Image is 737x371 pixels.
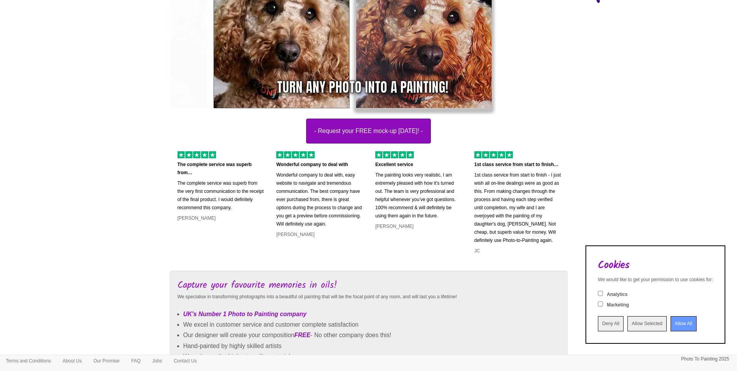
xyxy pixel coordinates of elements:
label: Marketing [607,302,629,308]
p: We specialise in transforming photographs into a beautiful oil painting that will be the focal po... [178,293,560,301]
a: Jobs [146,355,168,367]
input: Deny All [598,316,624,331]
p: The painting looks very realistic, I am extremely pleased with how it’s turned out. The team is v... [375,171,463,220]
img: 5 of out 5 stars [276,151,315,158]
p: Photo To Painting 2025 [681,355,729,363]
img: 5 of out 5 stars [375,151,414,158]
li: Hand-painted by highly skilled artists [183,341,560,351]
h3: Capture your favourite memories in oils! [178,280,560,290]
iframe: Customer reviews powered by Trustpilot [164,261,573,271]
p: The complete service was superb from the very first communication to the receipt of the final pro... [178,179,265,212]
p: Wonderful company to deal with [276,161,364,169]
p: JC [474,247,562,255]
li: Our designer will create your composition - No other company does this! [183,330,560,340]
a: Our Promise [87,355,125,367]
p: Excellent service [375,161,463,169]
a: Contact Us [168,355,202,367]
label: Analytics [607,291,627,298]
div: We would like to get your permission to use cookies for: [598,276,713,283]
a: FAQ [125,355,146,367]
em: FREE [294,332,311,338]
li: We excel in customer service and customer complete satisfaction [183,319,560,330]
div: Turn any photo into a painting! [277,77,448,97]
a: About Us [57,355,87,367]
p: 1st class service from start to finish… [474,161,562,169]
img: 5 of out 5 stars [474,151,513,158]
img: 5 of out 5 stars [178,151,216,158]
li: We only use the highest quality materials [183,351,560,362]
p: [PERSON_NAME] [276,231,364,239]
em: UK's Number 1 Photo to Painting company [183,311,307,317]
h2: Cookies [598,260,713,271]
input: Allow All [671,316,697,331]
button: - Request your FREE mock-up [DATE]! - [306,119,431,143]
p: [PERSON_NAME] [178,214,265,222]
p: [PERSON_NAME] [375,222,463,231]
input: Allow Selected [627,316,667,331]
p: Wonderful company to deal with, easy website to navigate and tremendous communication. The best c... [276,171,364,228]
p: 1st class service from start to finish - I just wish all on-line dealings were as good as this. F... [474,171,562,245]
p: The complete service was superb from… [178,161,265,177]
